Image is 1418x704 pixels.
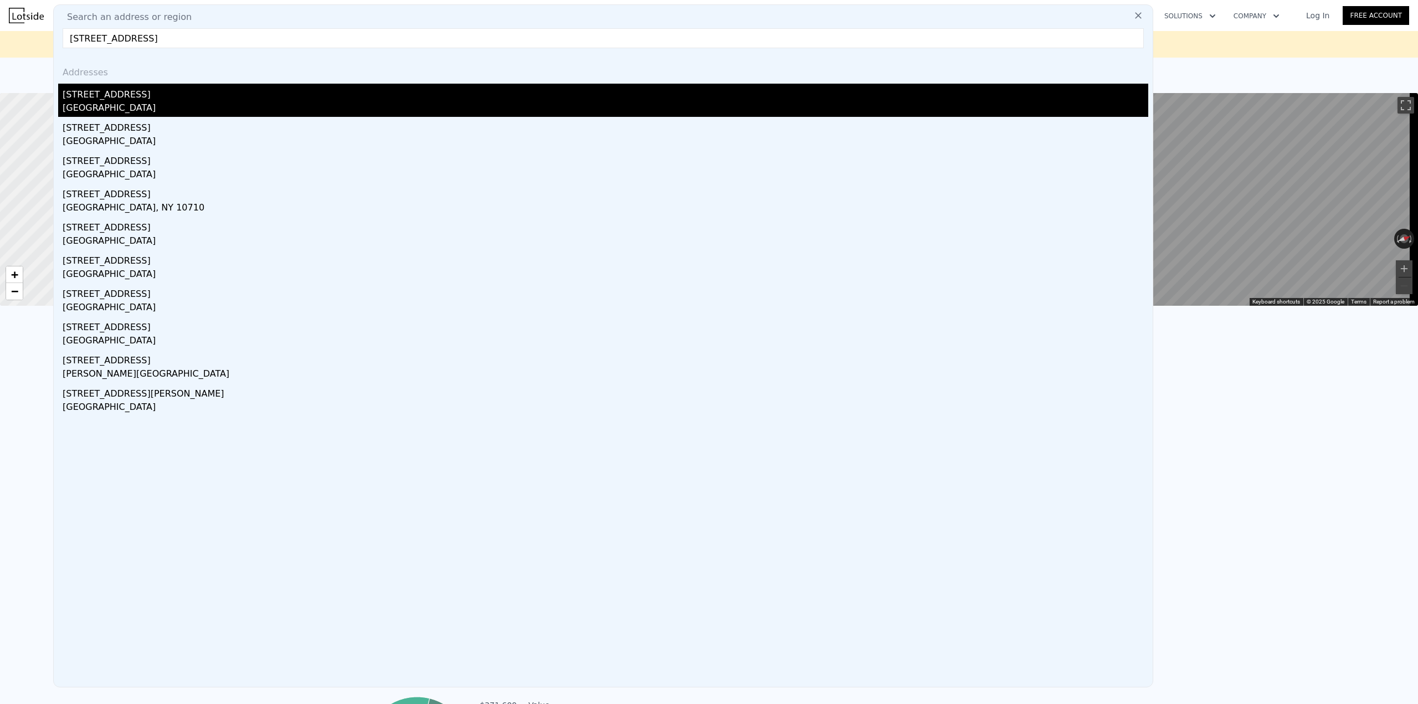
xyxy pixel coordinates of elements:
[1409,229,1415,249] button: Rotate clockwise
[63,400,1148,416] div: [GEOGRAPHIC_DATA]
[11,284,18,298] span: −
[1155,6,1225,26] button: Solutions
[1293,10,1343,21] a: Log In
[1373,299,1415,305] a: Report a problem
[63,334,1148,350] div: [GEOGRAPHIC_DATA]
[58,11,192,24] span: Search an address or region
[63,201,1148,217] div: [GEOGRAPHIC_DATA], NY 10710
[1225,6,1288,26] button: Company
[63,168,1148,183] div: [GEOGRAPHIC_DATA]
[6,283,23,300] a: Zoom out
[63,234,1148,250] div: [GEOGRAPHIC_DATA]
[63,28,1144,48] input: Enter an address, city, region, neighborhood or zip code
[1351,299,1366,305] a: Terms
[63,84,1148,101] div: [STREET_ADDRESS]
[63,316,1148,334] div: [STREET_ADDRESS]
[63,101,1148,117] div: [GEOGRAPHIC_DATA]
[1343,6,1409,25] a: Free Account
[1396,278,1412,294] button: Zoom out
[63,117,1148,135] div: [STREET_ADDRESS]
[63,183,1148,201] div: [STREET_ADDRESS]
[63,268,1148,283] div: [GEOGRAPHIC_DATA]
[63,135,1148,150] div: [GEOGRAPHIC_DATA]
[63,283,1148,301] div: [STREET_ADDRESS]
[63,250,1148,268] div: [STREET_ADDRESS]
[1307,299,1344,305] span: © 2025 Google
[1394,229,1400,249] button: Rotate counterclockwise
[6,266,23,283] a: Zoom in
[1394,232,1415,246] button: Reset the view
[1398,97,1414,114] button: Toggle fullscreen view
[9,8,44,23] img: Lotside
[63,150,1148,168] div: [STREET_ADDRESS]
[63,217,1148,234] div: [STREET_ADDRESS]
[63,350,1148,367] div: [STREET_ADDRESS]
[58,57,1148,84] div: Addresses
[63,367,1148,383] div: [PERSON_NAME][GEOGRAPHIC_DATA]
[1396,260,1412,277] button: Zoom in
[1252,298,1300,306] button: Keyboard shortcuts
[11,268,18,281] span: +
[63,383,1148,400] div: [STREET_ADDRESS][PERSON_NAME]
[63,301,1148,316] div: [GEOGRAPHIC_DATA]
